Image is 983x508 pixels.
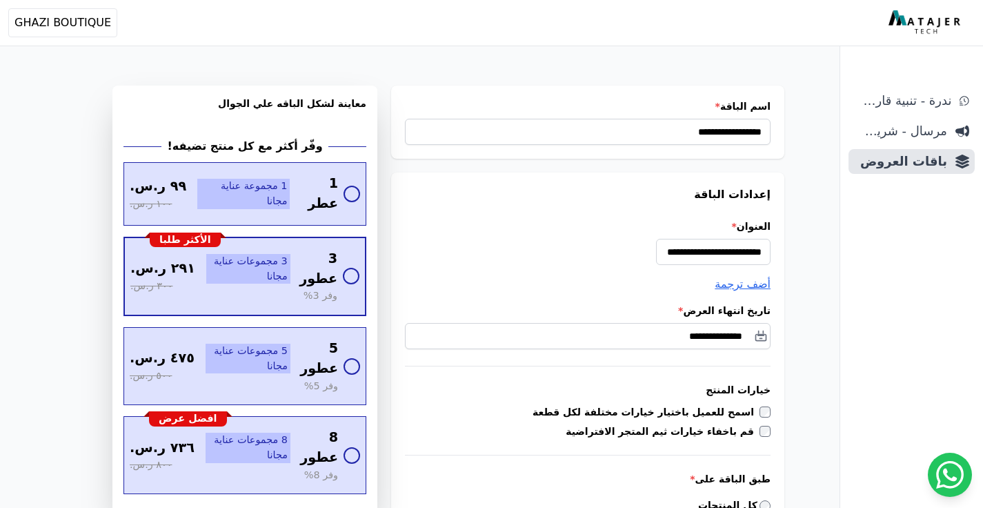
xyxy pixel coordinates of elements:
span: 1 عطر [295,174,338,214]
span: ندرة - تنبية قارب علي النفاذ [854,91,951,110]
span: ٤٧٥ ر.س. [130,349,195,369]
span: وفر 3% [304,289,337,304]
label: تاريخ انتهاء العرض [405,304,771,317]
span: 3 مجموعات عناية مجانا [206,254,290,284]
span: 8 مجموعات عناية مجانا [206,433,290,462]
span: ٨٠٠ ر.س. [130,458,172,473]
span: ٥٠٠ ر.س. [130,369,172,384]
span: وفر 8% [304,468,338,483]
span: مرسال - شريط دعاية [854,121,947,141]
label: قم باخفاء خيارات ثيم المتجر الافتراضية [566,424,759,438]
h3: خيارات المنتج [405,383,771,397]
button: GHAZI BOUTIQUE [8,8,117,37]
h3: إعدادات الباقة [405,186,771,203]
button: أضف ترجمة [715,276,771,293]
span: ٧٣٦ ر.س. [130,438,195,458]
span: باقات العروض [854,152,947,171]
span: ٢٩١ ر.س. [130,259,195,279]
span: أضف ترجمة [715,277,771,291]
img: MatajerTech Logo [888,10,964,35]
label: العنوان [405,219,771,233]
span: وفر 5% [304,379,338,394]
h3: معاينة لشكل الباقه علي الجوال [123,97,366,127]
span: 5 عطور [296,339,338,379]
label: اسم الباقة [405,99,771,113]
span: ٣٠٠ ر.س. [130,279,172,294]
h2: وفّر أكثر مع كل منتج تضيفه! [167,138,322,155]
span: 5 مجموعات عناية مجانا [206,344,290,373]
label: طبق الباقة على [405,472,771,486]
span: GHAZI BOUTIQUE [14,14,111,31]
span: 8 عطور [296,428,338,468]
div: افضل عرض [149,411,227,427]
span: ٩٩ ر.س. [130,177,186,197]
span: 3 عطور [296,249,337,289]
label: اسمح للعميل باختيار خيارات مختلفة لكل قطعة [533,405,759,419]
div: الأكثر طلبا [150,233,221,248]
span: ١٠٠ ر.س. [130,197,172,212]
span: 1 مجموعة عناية مجانا [197,179,290,208]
